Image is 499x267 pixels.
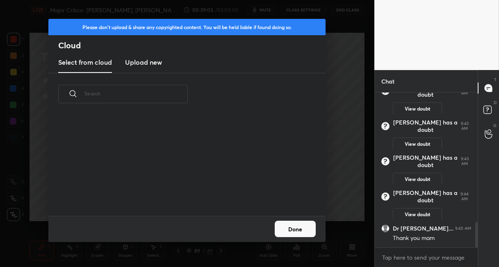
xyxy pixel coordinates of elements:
[458,121,471,131] div: 9:42 AM
[393,102,442,115] button: View doubt
[393,208,442,221] button: View doubt
[275,221,316,237] button: Done
[58,40,326,51] h2: Cloud
[393,138,442,151] button: View doubt
[48,19,326,35] div: Please don't upload & share any copyrighted content. You will be held liable if found doing so.
[494,77,497,83] p: T
[393,119,458,133] h6: [PERSON_NAME] has a doubt
[393,154,458,169] h6: [PERSON_NAME] has a doubt
[381,224,390,233] img: default.png
[493,122,497,129] p: G
[375,93,478,247] div: grid
[125,57,162,67] h3: Upload new
[393,225,453,232] h6: Dr [PERSON_NAME]...
[455,226,471,231] div: 9:45 AM
[393,173,442,186] button: View doubt
[393,234,471,242] div: Thank you mam
[84,76,188,111] input: Search
[393,189,458,204] h6: [PERSON_NAME] has a doubt
[375,70,401,92] p: Chat
[458,192,471,201] div: 9:44 AM
[58,57,112,67] h3: Select from cloud
[48,113,316,216] div: grid
[458,156,471,166] div: 9:43 AM
[494,100,497,106] p: D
